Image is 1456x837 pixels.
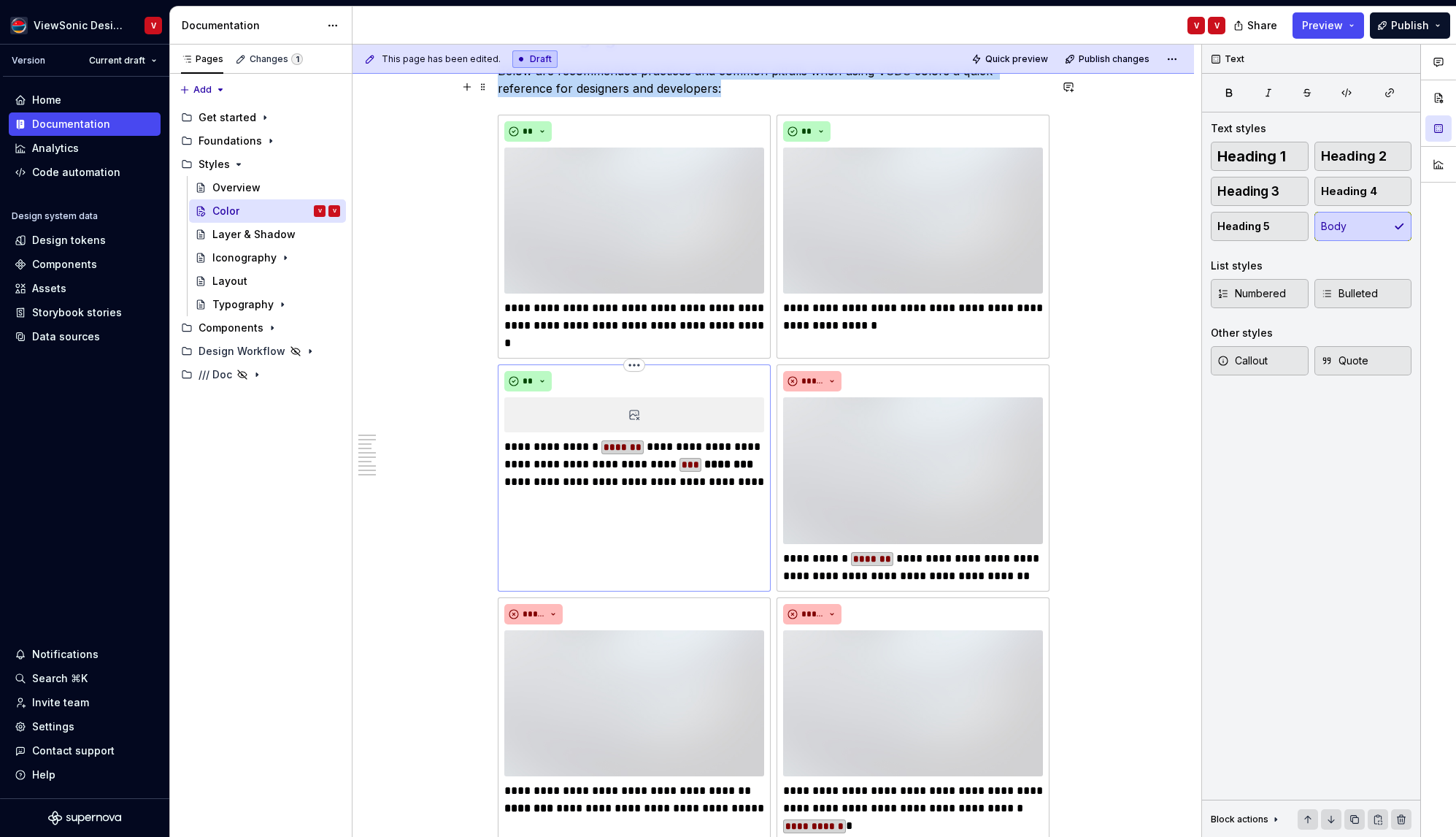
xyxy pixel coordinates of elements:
div: Documentation [182,18,320,33]
div: Design Workflow [199,344,285,359]
div: /// Doc [175,363,346,386]
div: Documentation [32,117,110,131]
div: /// Doc [199,367,232,382]
a: Iconography [189,246,346,270]
span: Preview [1302,18,1343,33]
button: Heading 3 [1211,177,1309,206]
div: Code automation [32,165,120,180]
span: Heading 5 [1217,219,1270,234]
img: ef24f29c-2f61-4e54-87e9-982325ade7e7.jpg [783,397,1043,543]
div: Color [212,204,239,218]
div: Components [199,321,263,335]
div: Components [175,316,346,340]
button: Heading 2 [1314,142,1412,171]
div: Block actions [1211,814,1268,825]
div: Iconography [212,251,277,265]
div: Invite team [32,695,89,710]
div: Foundations [199,134,262,148]
a: Overview [189,176,346,199]
span: Publish changes [1079,53,1149,65]
div: Layer & Shadow [212,227,296,242]
div: Typography [212,297,274,312]
span: Current draft [89,55,145,66]
button: Notifications [9,643,161,666]
a: Code automation [9,161,161,184]
span: Callout [1217,353,1268,368]
div: Styles [175,153,346,176]
div: Pages [181,53,223,65]
span: Publish [1391,18,1429,33]
div: Help [32,768,55,782]
button: Heading 5 [1211,212,1309,241]
div: Changes [250,53,303,65]
span: Bulleted [1321,286,1378,301]
div: Analytics [32,141,79,156]
div: Design tokens [32,233,106,248]
span: Share [1247,18,1277,33]
div: Data sources [32,329,100,344]
div: Overview [212,180,261,195]
div: Block actions [1211,809,1282,830]
div: V [1194,20,1199,31]
div: Contact support [32,744,115,758]
div: V [318,204,322,218]
button: Publish [1370,12,1450,39]
span: 1 [291,53,303,65]
a: Documentation [9,112,161,136]
button: Callout [1211,346,1309,375]
div: Get started [175,106,346,129]
div: V [1214,20,1220,31]
button: Quick preview [967,49,1055,69]
span: This page has been edited. [382,53,501,65]
span: Quote [1321,353,1368,368]
a: Typography [189,293,346,316]
div: Foundations [175,129,346,153]
div: Version [12,55,45,66]
div: Assets [32,281,66,296]
button: ViewSonic Design SystemV [3,9,166,41]
button: Publish changes [1060,49,1156,69]
div: List styles [1211,259,1263,273]
p: Below are recommended practices and common pitfalls when using VSDS colors a quick reference for ... [498,62,1049,97]
span: Heading 1 [1217,149,1286,164]
span: Numbered [1217,286,1286,301]
div: Design Workflow [175,340,346,363]
div: Storybook stories [32,305,122,320]
a: Assets [9,277,161,300]
span: Quick preview [985,53,1048,65]
a: Invite team [9,691,161,714]
div: Get started [199,110,256,125]
img: c932e1d8-b7d6-4eaa-9a3f-1bdf2902ae77.png [10,17,28,34]
button: Bulleted [1314,279,1412,308]
div: Text styles [1211,121,1266,136]
button: Search ⌘K [9,667,161,690]
a: Design tokens [9,229,161,252]
div: Settings [32,719,74,734]
button: Preview [1293,12,1364,39]
a: Data sources [9,325,161,348]
div: Styles [199,157,230,172]
div: Home [32,93,61,107]
svg: Supernova Logo [48,811,121,825]
button: Heading 1 [1211,142,1309,171]
div: ViewSonic Design System [34,18,127,33]
a: Settings [9,715,161,738]
div: Notifications [32,647,99,662]
button: Numbered [1211,279,1309,308]
span: Heading 4 [1321,184,1377,199]
button: Add [175,80,230,100]
a: Components [9,253,161,276]
div: Components [32,257,97,272]
a: Storybook stories [9,301,161,324]
a: Layout [189,270,346,293]
button: Share [1226,12,1287,39]
a: Analytics [9,137,161,160]
button: Contact support [9,739,161,763]
a: Layer & Shadow [189,223,346,246]
div: Design system data [12,210,98,222]
button: Help [9,763,161,787]
div: Search ⌘K [32,671,88,686]
img: 370d7a08-57d8-4ca7-a36b-7f740652bdda.jpg [783,148,1043,294]
a: Home [9,88,161,112]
